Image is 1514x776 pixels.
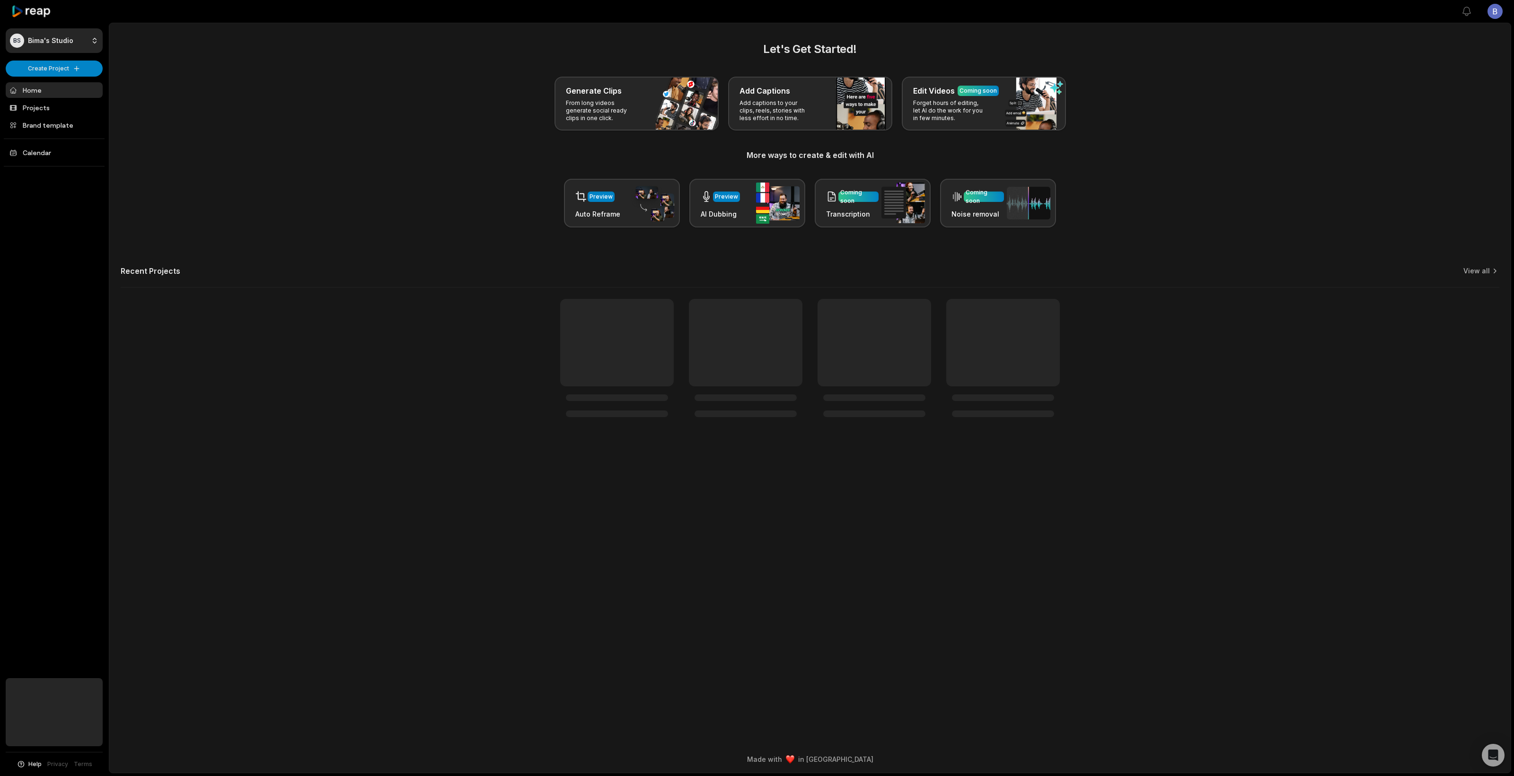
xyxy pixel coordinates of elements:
[1482,744,1505,767] div: Open Intercom Messenger
[739,99,813,122] p: Add captions to your clips, reels, stories with less effort in no time.
[840,188,877,205] div: Coming soon
[715,192,738,201] div: Preview
[6,61,103,77] button: Create Project
[913,99,986,122] p: Forget hours of editing, let AI do the work for you in few minutes.
[28,36,73,45] p: Bima's Studio
[959,87,997,95] div: Coming soon
[966,188,1002,205] div: Coming soon
[913,85,955,96] h3: Edit Videos
[701,209,740,219] h3: AI Dubbing
[121,41,1499,58] h2: Let's Get Started!
[739,85,790,96] h3: Add Captions
[47,760,68,768] a: Privacy
[118,754,1502,764] div: Made with in [GEOGRAPHIC_DATA]
[121,266,180,276] h2: Recent Projects
[786,755,794,764] img: heart emoji
[631,185,674,222] img: auto_reframe.png
[10,34,24,48] div: BS
[1463,266,1490,276] a: View all
[6,100,103,115] a: Projects
[826,209,879,219] h3: Transcription
[6,145,103,160] a: Calendar
[1007,187,1050,219] img: noise_removal.png
[28,760,42,768] span: Help
[6,117,103,133] a: Brand template
[121,149,1499,161] h3: More ways to create & edit with AI
[6,82,103,98] a: Home
[881,183,925,223] img: transcription.png
[74,760,92,768] a: Terms
[566,99,639,122] p: From long videos generate social ready clips in one click.
[590,192,613,201] div: Preview
[756,183,800,224] img: ai_dubbing.png
[566,85,622,96] h3: Generate Clips
[575,209,620,219] h3: Auto Reframe
[951,209,1004,219] h3: Noise removal
[17,760,42,768] button: Help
